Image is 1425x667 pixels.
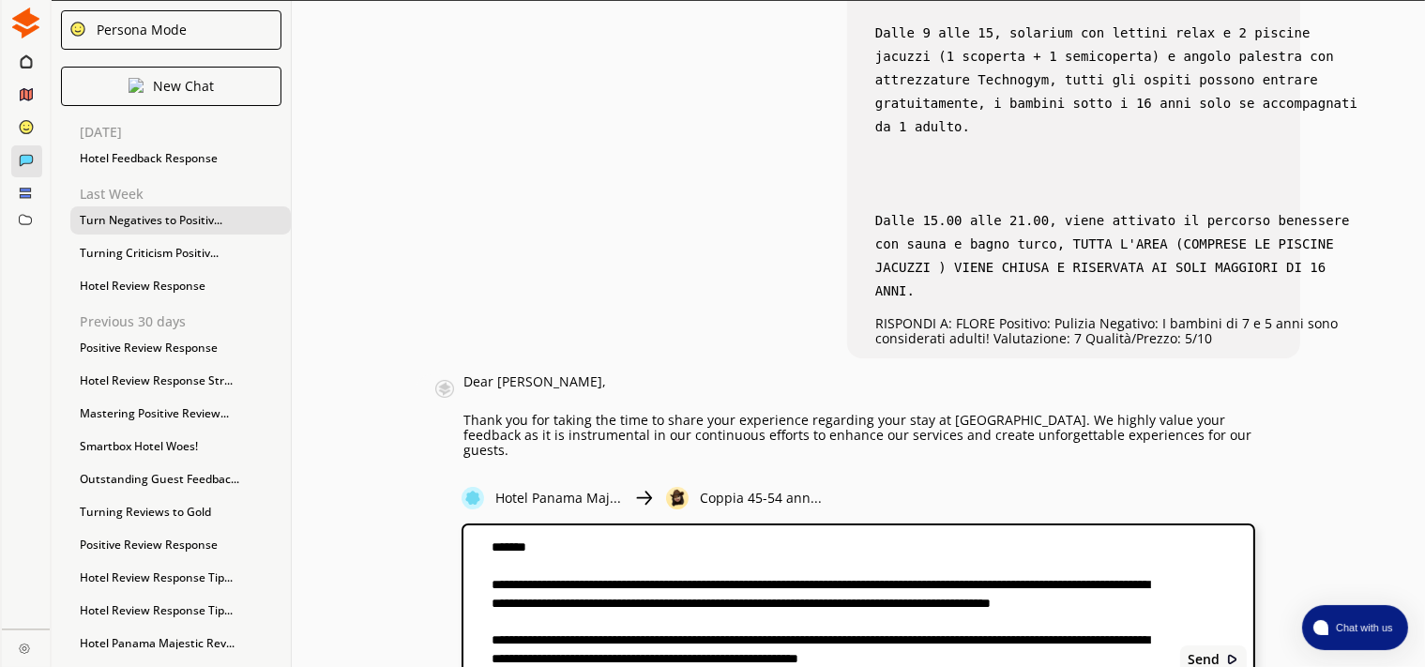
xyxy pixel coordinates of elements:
[435,374,454,402] img: Close
[70,465,291,493] div: Outstanding Guest Feedbac...
[70,531,291,559] div: Positive Review Response
[463,413,1255,458] p: Thank you for taking the time to share your experience regarding your stay at [GEOGRAPHIC_DATA]. ...
[1188,652,1220,667] b: Send
[70,498,291,526] div: Turning Reviews to Gold
[69,21,86,38] img: Close
[70,597,291,625] div: Hotel Review Response Tip...
[700,491,822,506] p: Coppia 45-54 ann...
[70,272,291,300] div: Hotel Review Response
[153,79,214,94] p: New Chat
[10,8,41,38] img: Close
[463,374,1255,389] p: Dear [PERSON_NAME],
[2,629,50,662] a: Close
[875,25,1366,298] code: Dalle 9 alle 15, solarium con lettini relax e 2 piscine jacuzzi (1 scoperta + 1 semicoperta) e an...
[1328,620,1397,635] span: Chat with us
[70,239,291,267] div: Turning Criticism Positiv...
[19,643,30,654] img: Close
[666,487,689,509] img: Close
[875,316,1363,346] p: RISPONDI A: FLORE Positivo: Pulizia Negativo: I bambini di 7 e 5 anni sono considerati adulti! Va...
[90,23,187,38] div: Persona Mode
[80,125,291,140] p: [DATE]
[1302,605,1408,650] button: atlas-launcher
[70,206,291,235] div: Turn Negatives to Positiv...
[632,487,655,509] img: Close
[70,400,291,428] div: Mastering Positive Review...
[70,334,291,362] div: Positive Review Response
[495,491,621,506] p: Hotel Panama Maj...
[70,564,291,592] div: Hotel Review Response Tip...
[70,432,291,461] div: Smartbox Hotel Woes!
[1226,653,1239,666] img: Close
[462,487,484,509] img: Close
[70,367,291,395] div: Hotel Review Response Str...
[70,144,291,173] div: Hotel Feedback Response
[70,629,291,658] div: Hotel Panama Majestic Rev...
[129,78,144,93] img: Close
[80,187,291,202] p: Last Week
[80,314,291,329] p: Previous 30 days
